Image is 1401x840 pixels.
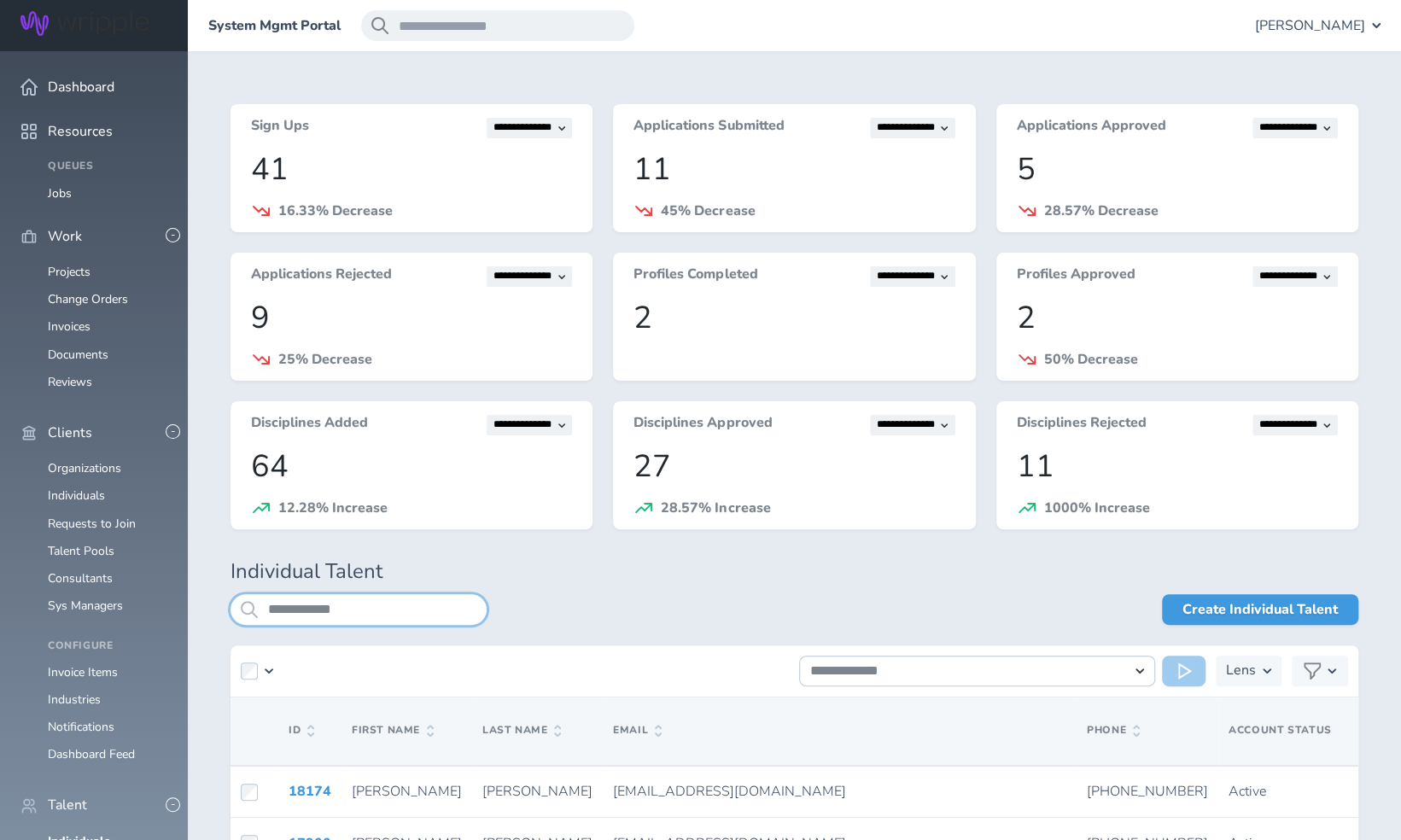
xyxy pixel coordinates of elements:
[1017,266,1135,287] h3: Profiles Approved
[1162,656,1205,686] button: Run Action
[48,79,114,95] span: Dashboard
[1044,350,1138,369] span: 50% Decrease
[48,797,87,813] span: Talent
[613,725,662,737] span: Email
[352,782,462,801] span: [PERSON_NAME]
[48,460,121,476] a: Organizations
[1017,300,1338,335] p: 2
[633,266,757,287] h3: Profiles Completed
[48,374,92,390] a: Reviews
[633,449,954,484] p: 27
[1044,499,1150,517] span: 1000% Increase
[166,797,180,812] button: -
[48,691,101,708] a: Industries
[1087,782,1208,801] span: [PHONE_NUMBER]
[661,499,770,517] span: 28.57% Increase
[48,664,118,680] a: Invoice Items
[48,570,113,586] a: Consultants
[20,11,149,36] img: Wripple
[1087,725,1140,737] span: Phone
[633,300,954,335] p: 2
[166,424,180,439] button: -
[1255,18,1365,33] span: [PERSON_NAME]
[1229,782,1266,801] span: Active
[251,449,572,484] p: 64
[48,264,90,280] a: Projects
[251,415,368,435] h3: Disciplines Added
[48,185,72,201] a: Jobs
[613,782,846,801] span: [EMAIL_ADDRESS][DOMAIN_NAME]
[48,516,136,532] a: Requests to Join
[633,118,784,138] h3: Applications Submitted
[251,118,309,138] h3: Sign Ups
[48,543,114,559] a: Talent Pools
[278,201,393,220] span: 16.33% Decrease
[633,415,772,435] h3: Disciplines Approved
[1229,723,1331,737] span: Account Status
[48,229,82,244] span: Work
[48,347,108,363] a: Documents
[1017,415,1147,435] h3: Disciplines Rejected
[1226,656,1256,686] h3: Lens
[251,152,572,187] p: 41
[166,228,180,242] button: -
[352,725,434,737] span: First Name
[48,487,105,504] a: Individuals
[1017,449,1338,484] p: 11
[48,598,123,614] a: Sys Managers
[1255,10,1381,41] button: [PERSON_NAME]
[278,499,388,517] span: 12.28% Increase
[661,201,755,220] span: 45% Decrease
[208,18,341,33] a: System Mgmt Portal
[48,640,167,652] h4: Configure
[289,782,331,801] a: 18174
[1216,656,1281,686] button: Lens
[633,152,954,187] p: 11
[48,719,114,735] a: Notifications
[48,291,128,307] a: Change Orders
[289,725,314,737] span: ID
[278,350,372,369] span: 25% Decrease
[48,160,167,172] h4: Queues
[1162,594,1358,625] a: Create Individual Talent
[48,124,113,139] span: Resources
[482,725,561,737] span: Last Name
[48,746,135,762] a: Dashboard Feed
[482,782,593,801] span: [PERSON_NAME]
[48,425,92,440] span: Clients
[251,266,392,287] h3: Applications Rejected
[231,560,1358,584] h1: Individual Talent
[1017,118,1166,138] h3: Applications Approved
[251,300,572,335] p: 9
[48,318,90,335] a: Invoices
[1017,152,1338,187] p: 5
[1044,201,1159,220] span: 28.57% Decrease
